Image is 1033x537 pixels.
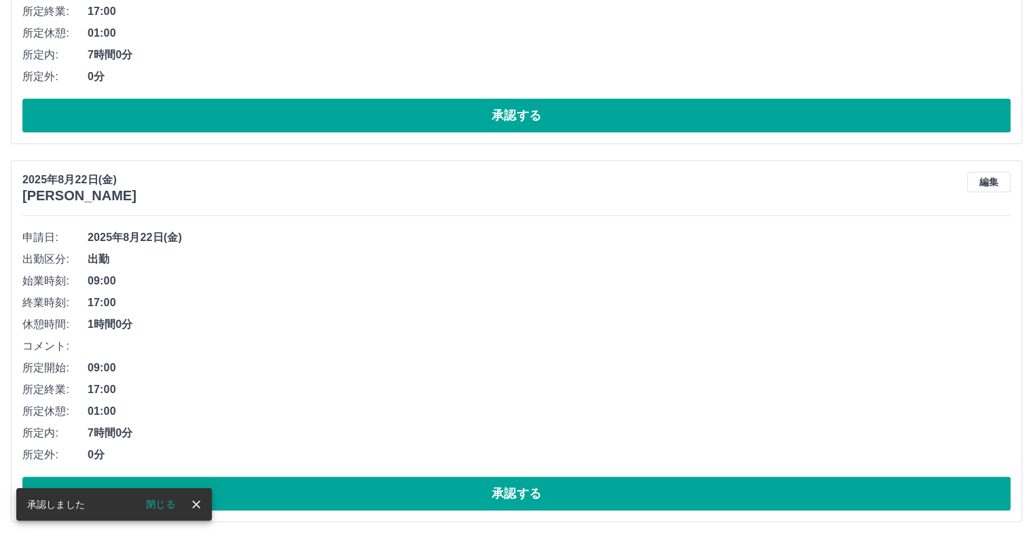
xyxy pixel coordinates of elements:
span: 所定終業: [22,382,88,398]
span: 始業時刻: [22,273,88,289]
span: 01:00 [88,403,1011,420]
span: 所定終業: [22,3,88,20]
span: 09:00 [88,360,1011,376]
button: 編集 [967,172,1011,192]
span: 所定開始: [22,360,88,376]
span: 7時間0分 [88,47,1011,63]
span: 7時間0分 [88,425,1011,441]
span: 17:00 [88,295,1011,311]
span: 休憩時間: [22,316,88,333]
button: 承認する [22,98,1011,132]
span: 申請日: [22,229,88,246]
span: 17:00 [88,382,1011,398]
span: 終業時刻: [22,295,88,311]
span: 所定外: [22,447,88,463]
span: 1時間0分 [88,316,1011,333]
button: 承認する [22,477,1011,511]
span: 所定休憩: [22,25,88,41]
h3: [PERSON_NAME] [22,188,137,204]
span: 所定外: [22,69,88,85]
span: 17:00 [88,3,1011,20]
span: 出勤区分: [22,251,88,267]
span: コメント: [22,338,88,354]
button: close [186,494,206,515]
span: 所定内: [22,47,88,63]
span: 0分 [88,447,1011,463]
span: 0分 [88,69,1011,85]
button: 閉じる [135,494,186,515]
p: 2025年8月22日(金) [22,172,137,188]
span: 09:00 [88,273,1011,289]
span: 所定休憩: [22,403,88,420]
span: 出勤 [88,251,1011,267]
span: 01:00 [88,25,1011,41]
span: 2025年8月22日(金) [88,229,1011,246]
div: 承認しました [27,492,85,517]
span: 所定内: [22,425,88,441]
